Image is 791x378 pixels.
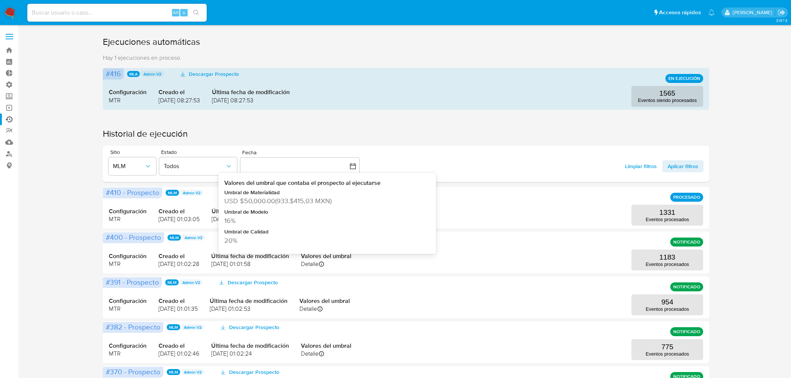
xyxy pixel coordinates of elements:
div: Umbral de Calidad [224,228,422,236]
span: (933.$415,03 MXN) [275,196,332,205]
div: 20% [224,236,422,245]
div: 16% [224,216,422,225]
span: USD $50,000.00 [224,196,275,205]
span: Accesos rápidos [659,9,701,16]
span: s [183,9,185,16]
div: Umbral de Materialidad [224,189,422,196]
input: Buscar usuario o caso... [27,8,207,18]
a: Notificaciones [708,9,715,16]
button: search-icon [188,7,204,18]
span: Alt [173,9,179,16]
p: mercedes.medrano@mercadolibre.com [733,9,775,16]
span: Valores del umbral que contaba el prospecto al ejecutarse [224,179,424,187]
a: Salir [778,9,785,16]
div: Umbral de Modelo [224,208,422,216]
